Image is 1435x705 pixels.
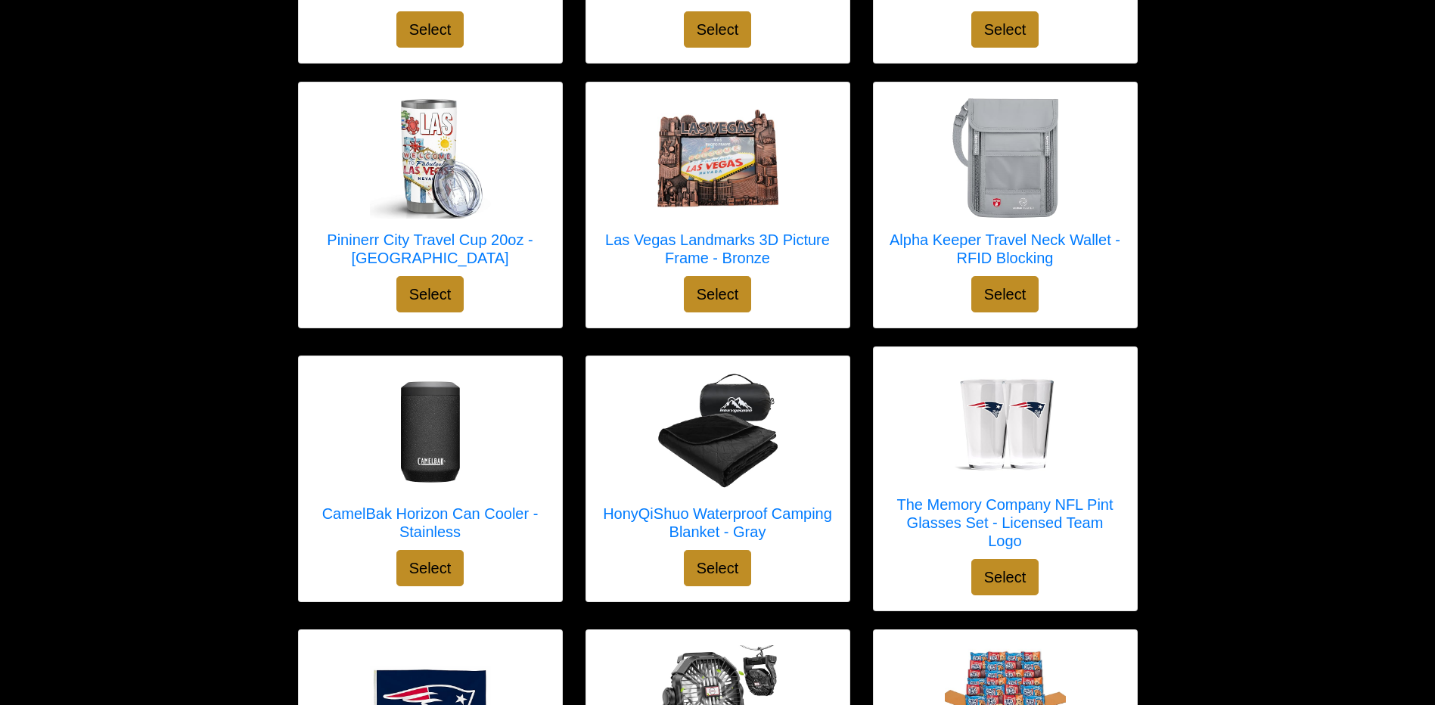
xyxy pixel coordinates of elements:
[396,276,464,312] button: Select
[945,362,1066,483] img: The Memory Company NFL Pint Glasses Set - Licensed Team Logo
[889,231,1122,267] h5: Alpha Keeper Travel Neck Wallet - RFID Blocking
[684,276,752,312] button: Select
[971,559,1039,595] button: Select
[314,505,547,541] h5: CamelBak Horizon Can Cooler - Stainless
[657,110,778,207] img: Las Vegas Landmarks 3D Picture Frame - Bronze
[684,550,752,586] button: Select
[657,371,778,492] img: HonyQiShuo Waterproof Camping Blanket - Gray
[314,231,547,267] h5: Pininerr City Travel Cup 20oz - [GEOGRAPHIC_DATA]
[370,98,491,219] img: Pininerr City Travel Cup 20oz - Las Vegas
[889,98,1122,276] a: Alpha Keeper Travel Neck Wallet - RFID Blocking Alpha Keeper Travel Neck Wallet - RFID Blocking
[314,371,547,550] a: CamelBak Horizon Can Cooler - Stainless CamelBak Horizon Can Cooler - Stainless
[971,276,1039,312] button: Select
[396,11,464,48] button: Select
[684,11,752,48] button: Select
[601,505,834,541] h5: HonyQiShuo Waterproof Camping Blanket - Gray
[889,495,1122,550] h5: The Memory Company NFL Pint Glasses Set - Licensed Team Logo
[601,371,834,550] a: HonyQiShuo Waterproof Camping Blanket - Gray HonyQiShuo Waterproof Camping Blanket - Gray
[314,98,547,276] a: Pininerr City Travel Cup 20oz - Las Vegas Pininerr City Travel Cup 20oz - [GEOGRAPHIC_DATA]
[601,98,834,276] a: Las Vegas Landmarks 3D Picture Frame - Bronze Las Vegas Landmarks 3D Picture Frame - Bronze
[971,11,1039,48] button: Select
[396,550,464,586] button: Select
[601,231,834,267] h5: Las Vegas Landmarks 3D Picture Frame - Bronze
[370,371,491,492] img: CamelBak Horizon Can Cooler - Stainless
[945,98,1066,219] img: Alpha Keeper Travel Neck Wallet - RFID Blocking
[889,362,1122,559] a: The Memory Company NFL Pint Glasses Set - Licensed Team Logo The Memory Company NFL Pint Glasses ...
